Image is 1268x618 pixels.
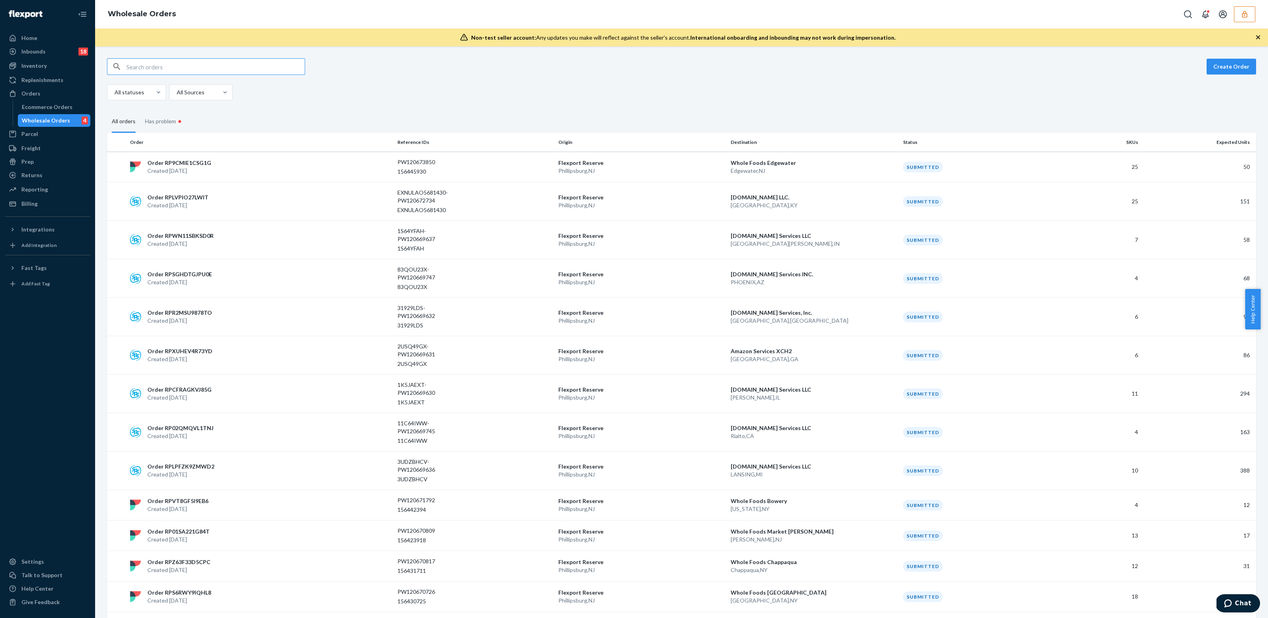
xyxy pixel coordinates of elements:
th: SKUs [1061,133,1141,152]
div: Replenishments [21,76,63,84]
img: sps-commerce logo [130,465,141,476]
img: sps-commerce logo [130,388,141,399]
div: All orders [112,111,136,133]
a: Home [5,32,90,44]
p: Created [DATE] [147,471,214,478]
td: 13 [1061,520,1141,551]
p: [PERSON_NAME] , NJ [731,536,897,543]
p: Flexport Reserve [558,424,724,432]
p: 1S64YFAH-PW120669637 [397,227,461,243]
p: Amazon Services XCH2 [731,347,897,355]
button: Open notifications [1197,6,1213,22]
p: Flexport Reserve [558,497,724,505]
td: 36 [1141,582,1256,612]
a: Inbounds18 [5,45,90,58]
p: Chappaqua , NY [731,566,897,574]
p: LANSING , MI [731,471,897,478]
div: Submitted [903,235,943,245]
a: Replenishments [5,74,90,86]
a: Parcel [5,128,90,140]
div: Submitted [903,388,943,399]
p: 2USQ49GX-PW120669631 [397,342,461,358]
td: 86 [1141,336,1256,375]
p: 11C64IWW-PW120669745 [397,419,461,435]
p: Order RPLVPIO27LWIT [147,193,208,201]
p: Order RP02QMQVL1TNJ [147,424,214,432]
p: Flexport Reserve [558,347,724,355]
a: Freight [5,142,90,155]
div: Inventory [21,62,47,70]
button: Give Feedback [5,596,90,608]
p: Created [DATE] [147,505,208,513]
p: Created [DATE] [147,394,212,402]
p: Phillipsburg , NJ [558,505,724,513]
input: Search orders [126,59,305,75]
p: Order RPLPFZK9ZMWD2 [147,463,214,471]
button: Open account menu [1215,6,1231,22]
p: Flexport Reserve [558,386,724,394]
p: 156423918 [397,536,461,544]
td: 17 [1141,520,1256,551]
td: 6 [1061,336,1141,375]
p: Order RPWN11SBKSD0R [147,232,214,240]
p: Whole Foods Market [PERSON_NAME] [731,528,897,536]
p: EXNULAO5681430-PW120672734 [397,189,461,205]
a: Add Fast Tag [5,277,90,290]
p: Flexport Reserve [558,193,724,201]
div: Settings [21,558,44,566]
div: Orders [21,90,40,98]
td: 4 [1061,259,1141,298]
div: Submitted [903,350,943,361]
p: PW120671792 [397,496,461,504]
button: Integrations [5,223,90,236]
p: Whole Foods Edgewater [731,159,897,167]
a: Settings [5,555,90,568]
p: Order RPXUHEV4R73YD [147,347,212,355]
button: Create Order [1207,59,1256,75]
p: EXNULAO5681430 [397,206,461,214]
p: Phillipsburg , NJ [558,471,724,478]
p: [DOMAIN_NAME] Services LLC [731,386,897,394]
td: 151 [1141,182,1256,221]
p: Flexport Reserve [558,309,724,317]
p: Phillipsburg , NJ [558,355,724,363]
td: 18 [1061,582,1141,612]
div: Ecommerce Orders [22,103,73,111]
p: 1K5JAEXT-PW120669630 [397,381,461,397]
p: [PERSON_NAME] , IL [731,394,897,402]
p: Created [DATE] [147,201,208,209]
th: Expected Units [1141,133,1256,152]
img: Flexport logo [9,10,42,18]
div: Submitted [903,273,943,284]
p: Phillipsburg , NJ [558,201,724,209]
p: Flexport Reserve [558,159,724,167]
div: Submitted [903,312,943,322]
div: Parcel [21,130,38,138]
div: Home [21,34,37,42]
a: Billing [5,197,90,210]
td: 25 [1061,152,1141,182]
div: Submitted [903,196,943,207]
p: Flexport Reserve [558,528,724,536]
th: Order [127,133,394,152]
div: Submitted [903,162,943,172]
a: Add Integration [5,239,90,252]
div: 4 [82,117,88,124]
img: sps-commerce logo [130,350,141,361]
span: International onboarding and inbounding may not work during impersonation. [690,34,896,41]
p: 1S64YFAH [397,245,461,253]
p: Phillipsburg , NJ [558,536,724,543]
div: Add Integration [21,242,57,249]
p: PW120670726 [397,588,461,596]
a: Prep [5,155,90,168]
img: sps-commerce logo [130,427,141,438]
div: Submitted [903,530,943,541]
td: 12 [1061,551,1141,582]
p: 156431711 [397,567,461,575]
p: [DOMAIN_NAME] Services, Inc. [731,309,897,317]
p: Created [DATE] [147,167,211,175]
a: Wholesale Orders [108,10,176,18]
td: 25 [1061,182,1141,221]
td: 163 [1141,413,1256,452]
